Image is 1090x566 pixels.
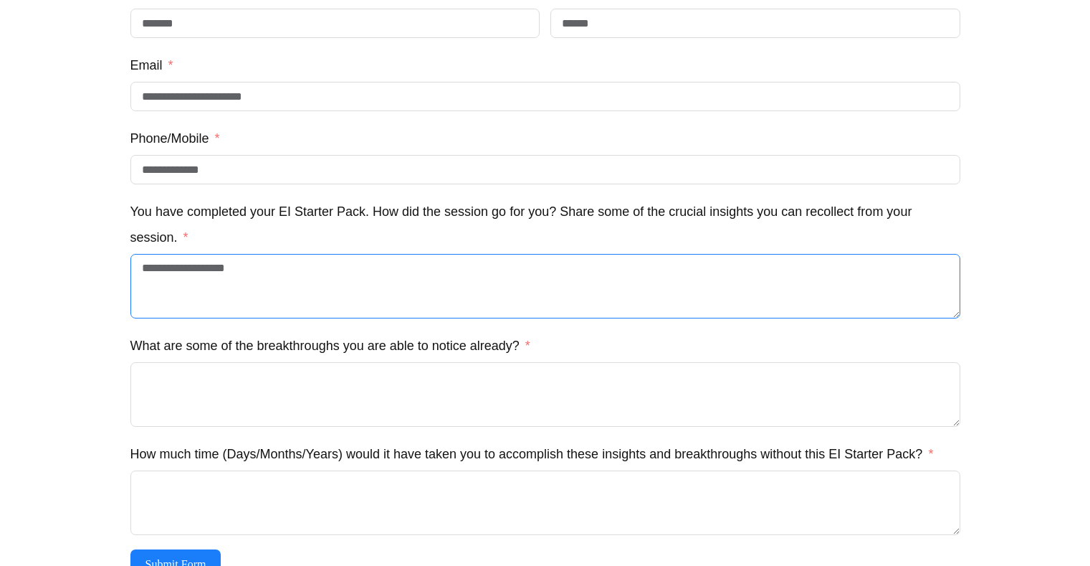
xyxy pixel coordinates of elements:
[130,82,960,111] input: Email
[130,471,960,535] textarea: How much time (Days/Months/Years) would it have taken you to accomplish these insights and breakt...
[130,155,960,184] input: Phone/Mobile
[130,441,934,467] label: How much time (Days/Months/Years) would it have taken you to accomplish these insights and breakt...
[130,52,173,78] label: Email
[130,126,220,151] label: Phone/Mobile
[130,362,960,427] textarea: What are some of the breakthroughs you are able to notice already?
[130,254,960,319] textarea: You have completed your EI Starter Pack. How did the session go for you? Share some of the crucia...
[130,333,530,359] label: What are some of the breakthroughs you are able to notice already?
[130,199,960,250] label: You have completed your EI Starter Pack. How did the session go for you? Share some of the crucia...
